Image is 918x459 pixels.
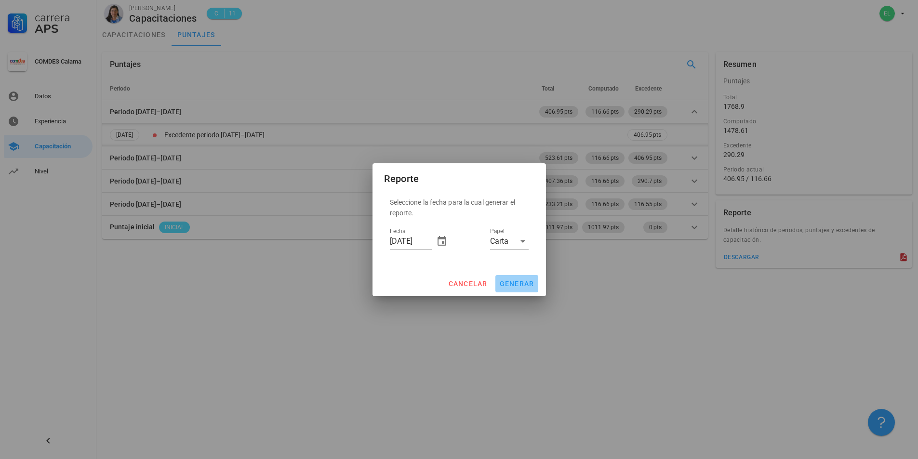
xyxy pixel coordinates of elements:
div: Carta [490,237,508,246]
div: PapelCarta [490,234,529,249]
button: generar [495,275,538,292]
button: cancelar [444,275,491,292]
span: cancelar [448,280,487,288]
span: generar [499,280,534,288]
p: Seleccione la fecha para la cual generar el reporte. [390,197,529,218]
label: Papel [490,228,505,235]
div: Reporte [384,171,419,186]
label: Fecha [390,228,405,235]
